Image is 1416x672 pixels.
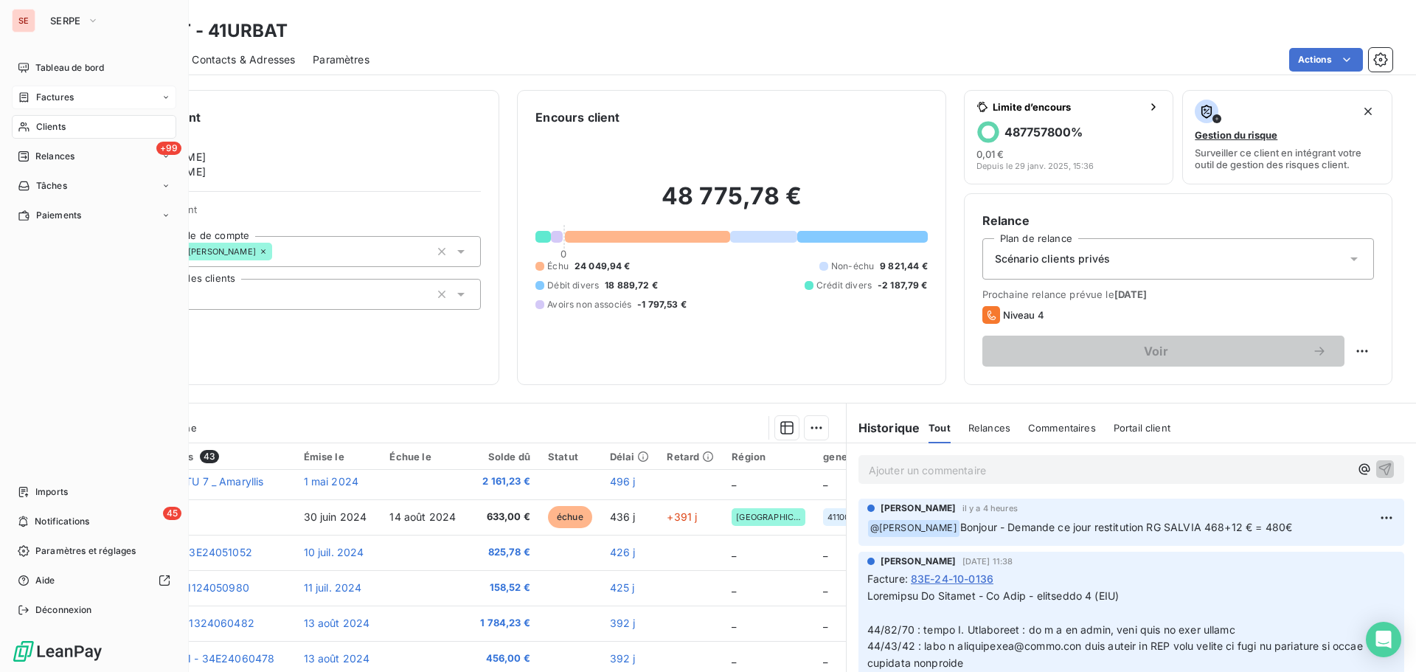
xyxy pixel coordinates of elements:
[1195,129,1277,141] span: Gestion du risque
[476,510,530,524] span: 633,00 €
[476,581,530,595] span: 158,52 €
[610,652,636,665] span: 392 j
[736,513,801,522] span: [GEOGRAPHIC_DATA]
[188,247,256,256] span: [PERSON_NAME]
[732,581,736,594] span: _
[304,546,364,558] span: 10 juil. 2024
[823,546,827,558] span: _
[200,450,219,463] span: 43
[548,451,592,463] div: Statut
[12,569,176,592] a: Aide
[881,555,957,568] span: [PERSON_NAME]
[637,298,687,311] span: -1 797,53 €
[610,546,636,558] span: 426 j
[732,617,736,629] span: _
[36,91,74,104] span: Factures
[313,52,369,67] span: Paramètres
[36,209,81,222] span: Paiements
[476,545,530,560] span: 825,78 €
[12,640,103,663] img: Logo LeanPay
[732,546,736,558] span: _
[119,204,481,224] span: Propriétés Client
[130,18,288,44] h3: URBAT - 41URBAT
[962,504,1018,513] span: il y a 4 heures
[35,515,89,528] span: Notifications
[982,336,1344,367] button: Voir
[547,260,569,273] span: Échu
[610,451,650,463] div: Délai
[304,510,367,523] span: 30 juin 2024
[389,510,456,523] span: 14 août 2024
[610,617,636,629] span: 392 j
[1000,345,1312,357] span: Voir
[12,9,35,32] div: SE
[962,557,1013,566] span: [DATE] 11:38
[960,521,1292,533] span: Bonjour - Demande ce jour restitution RG SALVIA 468+12 € = 480€
[1114,422,1170,434] span: Portail client
[35,150,74,163] span: Relances
[547,298,631,311] span: Avoirs non associés
[1028,422,1096,434] span: Commentaires
[993,101,1142,113] span: Limite d’encours
[929,422,951,434] span: Tout
[732,475,736,488] span: _
[982,212,1374,229] h6: Relance
[36,179,67,193] span: Tâches
[156,142,181,155] span: +99
[35,603,92,617] span: Déconnexion
[1003,309,1044,321] span: Niveau 4
[560,248,566,260] span: 0
[610,581,635,594] span: 425 j
[50,15,81,27] span: SERPE
[610,475,636,488] span: 496 j
[816,279,872,292] span: Crédit divers
[831,260,874,273] span: Non-échu
[35,61,104,75] span: Tableau de bord
[548,506,592,528] span: échue
[823,451,910,463] div: generalAccountId
[36,120,66,134] span: Clients
[964,90,1174,184] button: Limite d’encours487757800%0,01 €Depuis le 29 janv. 2025, 15:36
[1195,147,1380,170] span: Surveiller ce client en intégrant votre outil de gestion des risques client.
[911,571,993,586] span: 83E-24-10-0136
[304,451,372,463] div: Émise le
[610,510,636,523] span: 436 j
[667,451,714,463] div: Retard
[547,279,599,292] span: Débit divers
[304,475,359,488] span: 1 mai 2024
[535,181,927,226] h2: 48 775,78 €
[827,513,863,522] span: 41100001
[476,616,530,631] span: 1 784,23 €
[732,451,805,463] div: Région
[163,507,181,520] span: 45
[575,260,631,273] span: 24 049,94 €
[1004,125,1083,139] h6: 487757800 %
[192,52,295,67] span: Contacts & Adresses
[272,245,284,258] input: Ajouter une valeur
[89,108,481,126] h6: Informations client
[1182,90,1392,184] button: Gestion du risqueSurveiller ce client en intégrant votre outil de gestion des risques client.
[995,252,1110,266] span: Scénario clients privés
[982,288,1374,300] span: Prochaine relance prévue le
[476,451,530,463] div: Solde dû
[880,260,928,273] span: 9 821,44 €
[35,544,136,558] span: Paramètres et réglages
[476,474,530,489] span: 2 161,23 €
[732,652,736,665] span: _
[881,502,957,515] span: [PERSON_NAME]
[667,510,697,523] span: +391 j
[976,148,1004,160] span: 0,01 €
[304,581,362,594] span: 11 juil. 2024
[605,279,658,292] span: 18 889,72 €
[823,475,827,488] span: _
[35,485,68,499] span: Imports
[304,652,370,665] span: 13 août 2024
[35,574,55,587] span: Aide
[823,652,827,665] span: _
[867,571,908,586] span: Facture :
[1366,622,1401,657] div: Open Intercom Messenger
[968,422,1010,434] span: Relances
[535,108,619,126] h6: Encours client
[476,651,530,666] span: 456,00 €
[847,419,920,437] h6: Historique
